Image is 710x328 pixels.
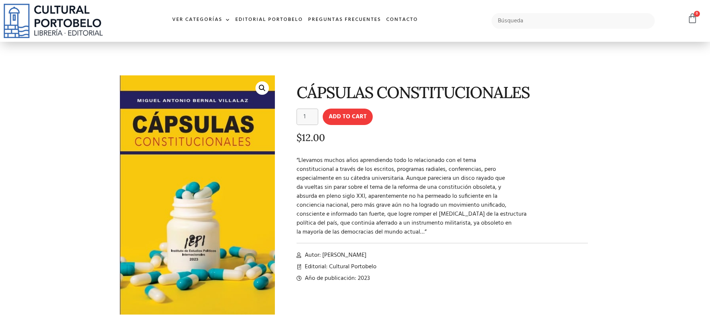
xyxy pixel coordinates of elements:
p: “Llevamos muchos años aprendiendo todo lo relacionado con el tema constitucional a través de los ... [297,156,588,237]
a: Editorial Portobelo [233,12,306,28]
h1: CÁPSULAS CONSTITUCIONALES [297,84,588,101]
img: Captura de pantalla 2025-07-16 103503 [120,75,275,315]
input: Búsqueda [492,13,655,29]
a: Contacto [384,12,421,28]
span: Editorial: Cultural Portobelo [303,262,376,271]
span: Autor: [PERSON_NAME] [303,251,366,260]
a: 🔍 [255,81,269,95]
button: Add to cart [323,109,373,125]
span: Año de publicación: 2023 [303,274,370,283]
input: Product quantity [297,109,318,125]
span: $ [297,131,302,144]
a: Ver Categorías [170,12,233,28]
a: Preguntas frecuentes [306,12,384,28]
bdi: 12.00 [297,131,325,144]
a: 0 [687,13,698,24]
span: 0 [694,11,700,17]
